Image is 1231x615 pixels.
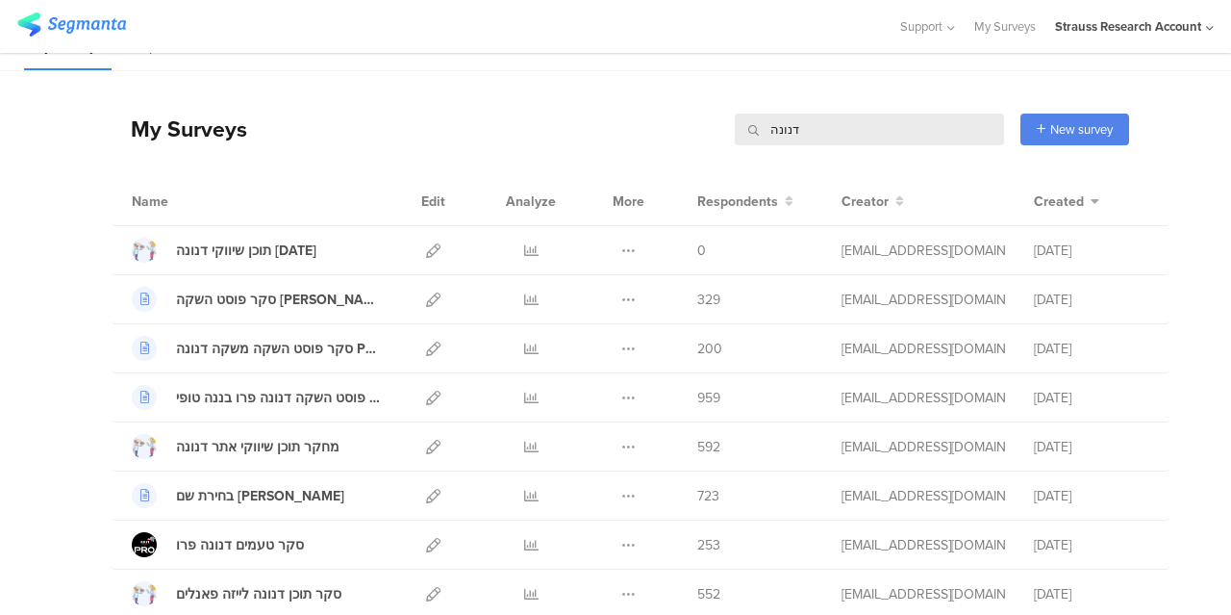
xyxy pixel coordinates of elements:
[132,336,384,361] a: סקר פוסט השקה משקה דנונה PRO יוגורט בטעם וניל עוגיות
[502,177,560,225] div: Analyze
[1055,17,1201,36] div: Strauss Research Account
[1034,535,1149,555] div: [DATE]
[697,192,778,212] span: Respondents
[176,241,316,261] div: תוכן שיווקי דנונה יולי 2025
[842,486,1005,506] div: assaf.cheprut@strauss-group.com
[17,13,126,37] img: segmanta logo
[842,290,1005,310] div: assaf.cheprut@strauss-group.com
[1034,339,1149,359] div: [DATE]
[132,287,384,312] a: סקר פוסט השקה [PERSON_NAME] שיבולת שועל
[1034,290,1149,310] div: [DATE]
[842,437,1005,457] div: assaf.cheprut@strauss-group.com
[842,584,1005,604] div: assaf.cheprut@strauss-group.com
[842,388,1005,408] div: assaf.cheprut@strauss-group.com
[1034,388,1149,408] div: [DATE]
[697,241,706,261] span: 0
[842,535,1005,555] div: assaf.cheprut@strauss-group.com
[697,339,722,359] span: 200
[176,339,384,359] div: סקר פוסט השקה משקה דנונה PRO יוגורט בטעם וניל עוגיות
[176,584,341,604] div: סקר תוכן דנונה לייזה פאנלים
[1034,241,1149,261] div: [DATE]
[697,192,793,212] button: Respondents
[608,177,649,225] div: More
[132,434,339,459] a: מחקר תוכן שיווקי אתר דנונה
[112,113,247,145] div: My Surveys
[1034,437,1149,457] div: [DATE]
[842,192,904,212] button: Creator
[132,532,304,557] a: סקר טעמים דנונה פרו
[900,17,942,36] span: Support
[176,290,384,310] div: סקר פוסט השקה דנונה מולטי שיבולת שועל
[176,388,384,408] div: סקר פוסט השקה דנונה פרו בננה טופי
[697,437,720,457] span: 592
[697,388,720,408] span: 959
[132,483,344,508] a: בחירת שם [PERSON_NAME]
[1034,192,1084,212] span: Created
[697,290,720,310] span: 329
[842,241,1005,261] div: lia.yaacov@strauss-group.com
[1050,120,1113,139] span: New survey
[842,339,1005,359] div: assaf.cheprut@strauss-group.com
[1034,192,1099,212] button: Created
[132,581,341,606] a: סקר תוכן דנונה לייזה פאנלים
[697,535,720,555] span: 253
[1034,584,1149,604] div: [DATE]
[697,584,720,604] span: 552
[1034,486,1149,506] div: [DATE]
[176,486,344,506] div: בחירת שם דנונה בר
[132,238,316,263] a: תוכן שיווקי דנונה [DATE]
[697,486,719,506] span: 723
[132,385,384,410] a: סקר פוסט השקה דנונה פרו בננה טופי
[132,192,247,212] div: Name
[176,437,339,457] div: מחקר תוכן שיווקי אתר דנונה
[176,535,304,555] div: סקר טעמים דנונה פרו
[842,192,889,212] span: Creator
[413,177,454,225] div: Edit
[735,114,1004,145] input: Survey Name, Creator...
